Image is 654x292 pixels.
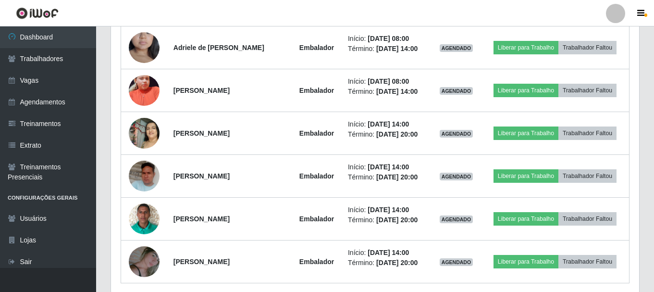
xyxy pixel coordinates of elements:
li: Término: [348,258,426,268]
img: 1709678182246.jpeg [129,149,160,203]
strong: Embalador [299,215,334,223]
time: [DATE] 08:00 [368,77,409,85]
strong: Embalador [299,258,334,266]
span: AGENDADO [440,87,473,95]
time: [DATE] 14:00 [368,120,409,128]
time: [DATE] 14:00 [376,88,418,95]
button: Trabalhador Faltou [558,84,617,97]
li: Término: [348,129,426,140]
span: AGENDADO [440,216,473,223]
img: 1750010354440.jpeg [129,198,160,239]
time: [DATE] 20:00 [376,259,418,267]
button: Liberar para Trabalho [494,212,558,226]
li: Início: [348,119,426,129]
span: AGENDADO [440,44,473,52]
time: [DATE] 20:00 [376,216,418,224]
button: Trabalhador Faltou [558,127,617,140]
time: [DATE] 20:00 [376,173,418,181]
button: Trabalhador Faltou [558,212,617,226]
time: [DATE] 14:00 [368,249,409,256]
strong: Embalador [299,87,334,94]
button: Liberar para Trabalho [494,84,558,97]
img: CoreUI Logo [16,7,59,19]
button: Liberar para Trabalho [494,127,558,140]
button: Trabalhador Faltou [558,41,617,54]
li: Término: [348,44,426,54]
img: 1734548593883.jpeg [129,13,160,82]
li: Início: [348,34,426,44]
time: [DATE] 14:00 [376,45,418,52]
span: AGENDADO [440,258,473,266]
strong: [PERSON_NAME] [173,258,230,266]
strong: [PERSON_NAME] [173,215,230,223]
time: [DATE] 20:00 [376,130,418,138]
button: Trabalhador Faltou [558,169,617,183]
strong: Embalador [299,129,334,137]
strong: Adriele de [PERSON_NAME] [173,44,264,51]
li: Término: [348,87,426,97]
button: Liberar para Trabalho [494,169,558,183]
strong: [PERSON_NAME] [173,87,230,94]
img: 1752005816142.jpeg [129,237,160,287]
li: Término: [348,172,426,182]
li: Início: [348,76,426,87]
li: Início: [348,205,426,215]
strong: [PERSON_NAME] [173,129,230,137]
li: Término: [348,215,426,225]
li: Início: [348,248,426,258]
time: [DATE] 14:00 [368,206,409,214]
img: 1744996997495.jpeg [129,63,160,118]
time: [DATE] 14:00 [368,163,409,171]
span: AGENDADO [440,130,473,138]
strong: [PERSON_NAME] [173,172,230,180]
strong: Embalador [299,44,334,51]
li: Início: [348,162,426,172]
button: Liberar para Trabalho [494,255,558,268]
button: Trabalhador Faltou [558,255,617,268]
img: 1707916036047.jpeg [129,113,160,153]
strong: Embalador [299,172,334,180]
time: [DATE] 08:00 [368,35,409,42]
span: AGENDADO [440,173,473,180]
button: Liberar para Trabalho [494,41,558,54]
